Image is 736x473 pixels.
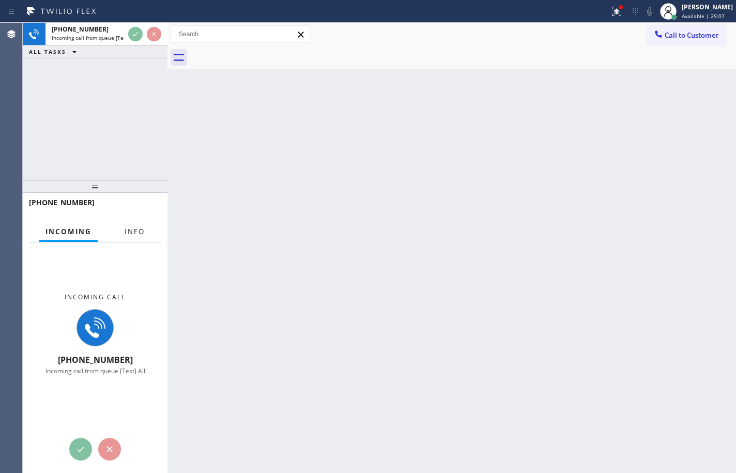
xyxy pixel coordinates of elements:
span: Incoming call from queue [Test] All [52,34,137,41]
button: Reject [98,438,121,461]
span: [PHONE_NUMBER] [52,25,109,34]
button: Accept [128,27,143,41]
button: Mute [642,4,657,19]
button: ALL TASKS [23,45,87,58]
button: Accept [69,438,92,461]
span: Incoming [45,227,91,236]
span: Call to Customer [665,30,719,40]
span: [PHONE_NUMBER] [29,197,95,207]
input: Search [171,26,310,42]
span: Incoming call [65,293,126,301]
button: Call to Customer [647,25,726,45]
span: Info [125,227,145,236]
span: ALL TASKS [29,48,66,55]
span: [PHONE_NUMBER] [58,354,133,365]
span: Available | 25:07 [682,12,725,20]
div: [PERSON_NAME] [682,3,733,11]
span: Incoming call from queue [Test] All [45,367,145,375]
button: Reject [147,27,161,41]
button: Incoming [39,222,98,242]
button: Info [118,222,151,242]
